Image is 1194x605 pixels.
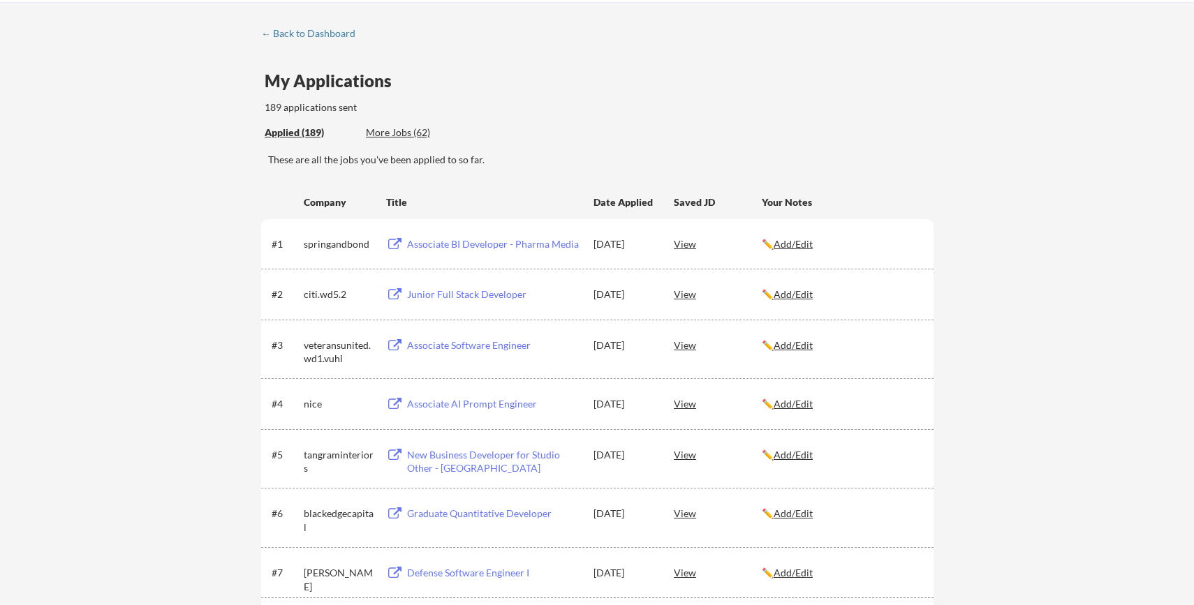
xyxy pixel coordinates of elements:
div: ✏️ [762,237,921,251]
div: View [674,391,762,416]
div: Applied (189) [265,126,355,140]
div: ✏️ [762,287,921,301]
div: #1 [272,237,299,251]
div: veteransunited.wd1.vuhl [304,338,374,366]
div: [DATE] [594,287,655,301]
div: Your Notes [762,195,921,209]
div: #5 [272,448,299,462]
div: Saved JD [674,189,762,214]
div: tangraminteriors [304,448,374,475]
div: Date Applied [594,195,655,209]
div: Associate Software Engineer [407,338,580,352]
u: Add/Edit [774,507,813,519]
div: [DATE] [594,338,655,352]
div: citi.wd5.2 [304,287,374,301]
u: Add/Edit [774,449,813,461]
div: 189 applications sent [265,100,535,114]
div: View [674,442,762,467]
div: #3 [272,338,299,352]
div: ✏️ [762,338,921,352]
div: #2 [272,287,299,301]
div: Graduate Quantitative Developer [407,507,580,521]
div: nice [304,397,374,411]
div: springandbond [304,237,374,251]
div: View [674,281,762,306]
div: [DATE] [594,507,655,521]
div: #7 [272,566,299,580]
u: Add/Edit [774,339,813,351]
div: Company [304,195,374,209]
div: ✏️ [762,566,921,580]
div: View [674,560,762,585]
div: Junior Full Stack Developer [407,287,580,301]
div: [DATE] [594,448,655,462]
div: These are all the jobs you've been applied to so far. [268,153,934,167]
div: blackedgecapital [304,507,374,534]
div: [DATE] [594,566,655,580]
div: View [674,332,762,357]
div: ✏️ [762,448,921,462]
div: ✏️ [762,507,921,521]
div: Associate AI Prompt Engineer [407,397,580,411]
u: Add/Edit [774,288,813,300]
div: ← Back to Dashboard [261,29,366,38]
div: New Business Developer for Studio Other - [GEOGRAPHIC_DATA] [407,448,580,475]
div: Title [386,195,580,209]
div: Associate BI Developer - Pharma Media [407,237,580,251]
div: My Applications [265,73,403,89]
u: Add/Edit [774,238,813,250]
div: These are job applications we think you'd be a good fit for, but couldn't apply you to automatica... [366,126,469,140]
div: Defense Software Engineer I [407,566,580,580]
u: Add/Edit [774,567,813,578]
div: These are all the jobs you've been applied to so far. [265,126,355,140]
div: [DATE] [594,397,655,411]
div: [PERSON_NAME] [304,566,374,593]
div: [DATE] [594,237,655,251]
div: View [674,231,762,256]
u: Add/Edit [774,398,813,410]
div: #6 [272,507,299,521]
a: ← Back to Dashboard [261,28,366,42]
div: #4 [272,397,299,411]
div: ✏️ [762,397,921,411]
div: More Jobs (62) [366,126,469,140]
div: View [674,500,762,525]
